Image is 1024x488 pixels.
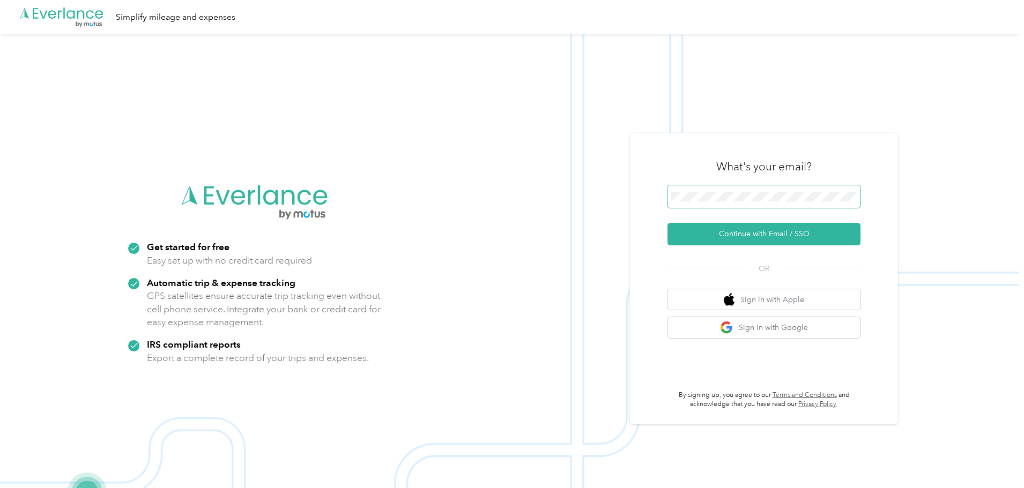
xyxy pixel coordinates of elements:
[773,391,837,399] a: Terms and Conditions
[147,351,369,365] p: Export a complete record of your trips and expenses.
[720,321,733,334] img: google logo
[147,241,229,252] strong: Get started for free
[724,293,734,306] img: apple logo
[667,223,860,245] button: Continue with Email / SSO
[667,391,860,409] p: By signing up, you agree to our and acknowledge that you have read our .
[147,339,241,350] strong: IRS compliant reports
[147,289,381,329] p: GPS satellites ensure accurate trip tracking even without cell phone service. Integrate your bank...
[716,159,812,174] h3: What's your email?
[147,277,295,288] strong: Automatic trip & expense tracking
[667,317,860,338] button: google logoSign in with Google
[745,263,783,274] span: OR
[147,254,312,267] p: Easy set up with no credit card required
[798,400,836,408] a: Privacy Policy
[667,289,860,310] button: apple logoSign in with Apple
[116,11,235,24] div: Simplify mileage and expenses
